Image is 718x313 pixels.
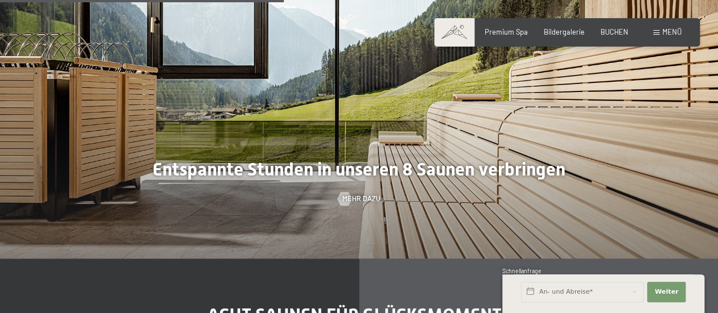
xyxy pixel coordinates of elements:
[502,268,541,274] span: Schnellanfrage
[485,27,528,36] a: Premium Spa
[342,194,380,204] span: Mehr dazu
[601,27,628,36] a: BUCHEN
[662,27,682,36] span: Menü
[647,282,686,302] button: Weiter
[544,27,585,36] a: Bildergalerie
[654,287,678,297] span: Weiter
